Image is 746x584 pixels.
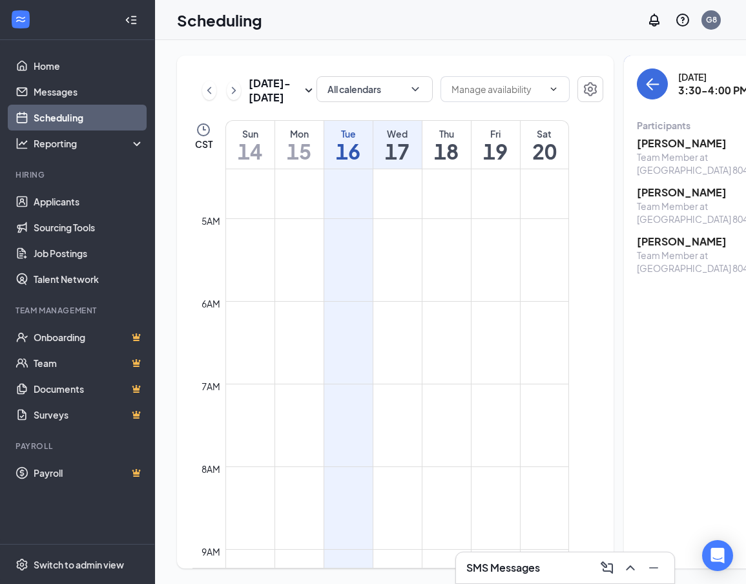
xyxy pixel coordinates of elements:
svg: ChevronUp [623,560,638,576]
svg: Collapse [125,14,138,26]
svg: Analysis [16,137,28,150]
svg: Clock [196,122,211,138]
a: Applicants [34,189,144,214]
a: September 19, 2025 [471,121,520,169]
div: Switch to admin view [34,558,124,571]
a: OnboardingCrown [34,324,144,350]
div: Payroll [16,441,141,452]
button: ChevronLeft [202,81,216,100]
svg: ComposeMessage [599,560,615,576]
h1: 19 [471,140,520,162]
span: CST [195,138,212,151]
svg: SmallChevronDown [301,83,316,98]
svg: QuestionInfo [675,12,690,28]
h1: 16 [324,140,373,162]
div: Mon [275,127,324,140]
a: September 17, 2025 [373,121,422,169]
a: September 14, 2025 [226,121,275,169]
svg: ChevronRight [227,83,240,98]
a: DocumentsCrown [34,376,144,402]
h1: 20 [521,140,569,162]
div: Team Management [16,305,141,316]
div: 6am [199,297,223,311]
button: ChevronUp [620,558,641,578]
svg: ArrowLeft [645,76,660,92]
svg: Settings [16,558,28,571]
div: 7am [199,379,223,393]
div: 9am [199,545,223,559]
a: September 20, 2025 [521,121,569,169]
a: Talent Network [34,266,144,292]
a: September 16, 2025 [324,121,373,169]
button: ChevronRight [227,81,241,100]
button: Minimize [643,558,664,578]
button: back-button [637,68,668,99]
h3: [DATE] - [DATE] [249,76,301,105]
svg: Settings [583,81,598,97]
a: Sourcing Tools [34,214,144,240]
a: September 18, 2025 [422,121,471,169]
h1: 18 [422,140,471,162]
div: 8am [199,462,223,476]
div: Tue [324,127,373,140]
button: ComposeMessage [597,558,617,578]
div: Open Intercom Messenger [702,540,733,571]
a: Messages [34,79,144,105]
h1: Scheduling [177,9,262,31]
div: Wed [373,127,422,140]
input: Manage availability [451,82,543,96]
svg: Notifications [647,12,662,28]
svg: ChevronDown [409,83,422,96]
h1: 17 [373,140,422,162]
div: Hiring [16,169,141,180]
svg: Minimize [646,560,661,576]
div: Thu [422,127,471,140]
h3: SMS Messages [466,561,540,575]
div: 5am [199,214,223,228]
div: G8 [706,14,717,25]
a: TeamCrown [34,350,144,376]
a: Settings [577,76,603,105]
div: Reporting [34,137,145,150]
button: Settings [577,76,603,102]
h1: 14 [226,140,275,162]
a: Home [34,53,144,79]
div: Sat [521,127,569,140]
a: Scheduling [34,105,144,130]
a: Job Postings [34,240,144,266]
svg: ChevronDown [548,84,559,94]
button: All calendarsChevronDown [316,76,433,102]
svg: ChevronLeft [203,83,216,98]
a: September 15, 2025 [275,121,324,169]
div: Sun [226,127,275,140]
svg: WorkstreamLogo [14,13,27,26]
a: SurveysCrown [34,402,144,428]
h1: 15 [275,140,324,162]
a: PayrollCrown [34,460,144,486]
div: Fri [471,127,520,140]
